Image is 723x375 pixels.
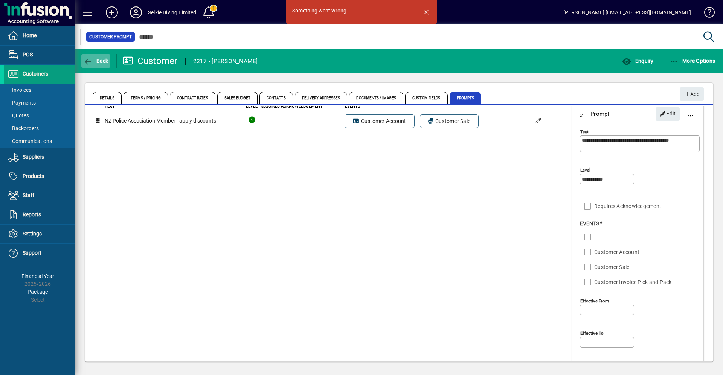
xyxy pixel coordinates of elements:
[122,55,178,67] div: Customer
[27,289,48,295] span: Package
[4,205,75,224] a: Reports
[4,244,75,263] a: Support
[217,92,258,104] span: Sales Budget
[668,54,717,68] button: More Options
[170,92,215,104] span: Contract Rates
[104,110,243,132] td: NZ Police Association Member - apply discounts
[4,46,75,64] a: POS
[23,154,44,160] span: Suppliers
[23,32,37,38] span: Home
[83,58,108,64] span: Back
[23,211,41,217] span: Reports
[563,6,691,18] div: [PERSON_NAME] [EMAIL_ADDRESS][DOMAIN_NAME]
[23,71,48,77] span: Customers
[23,192,34,198] span: Staff
[353,117,406,125] span: Customer Account
[89,33,132,41] span: Customer Prompt
[23,52,33,58] span: POS
[4,186,75,205] a: Staff
[680,87,704,101] button: Add
[8,100,36,106] span: Payments
[4,26,75,45] a: Home
[405,92,447,104] span: Custom Fields
[428,117,471,125] span: Customer Sale
[23,173,44,179] span: Products
[620,54,655,68] button: Enquiry
[4,225,75,243] a: Settings
[670,58,715,64] span: More Options
[21,273,54,279] span: Financial Year
[622,58,653,64] span: Enquiry
[4,135,75,147] a: Communications
[580,129,589,134] mat-label: Text
[124,6,148,19] button: Profile
[23,231,42,237] span: Settings
[580,298,609,304] mat-label: Effective From
[8,138,52,144] span: Communications
[450,92,482,104] span: Prompts
[4,122,75,135] a: Backorders
[259,92,293,104] span: Contacts
[580,167,590,173] mat-label: Level
[572,105,590,123] button: Back
[529,112,547,130] button: Edit
[580,220,602,226] span: Events *
[8,112,29,118] span: Quotes
[660,108,676,120] span: Edit
[4,148,75,167] a: Suppliers
[699,2,714,26] a: Knowledge Base
[4,167,75,186] a: Products
[81,54,110,68] button: Back
[580,331,604,336] mat-label: Effective To
[4,96,75,109] a: Payments
[148,6,197,18] div: Selkie Diving Limited
[193,55,258,67] div: 2217 - [PERSON_NAME]
[590,108,610,120] div: Prompt
[682,105,700,123] button: More options
[75,54,117,68] app-page-header-button: Back
[683,88,700,100] span: Add
[656,107,680,121] button: Edit
[124,92,168,104] span: Terms / Pricing
[23,250,41,256] span: Support
[93,92,122,104] span: Details
[349,92,403,104] span: Documents / Images
[4,109,75,122] a: Quotes
[100,6,124,19] button: Add
[4,84,75,96] a: Invoices
[8,87,31,93] span: Invoices
[8,125,39,131] span: Backorders
[295,92,348,104] span: Delivery Addresses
